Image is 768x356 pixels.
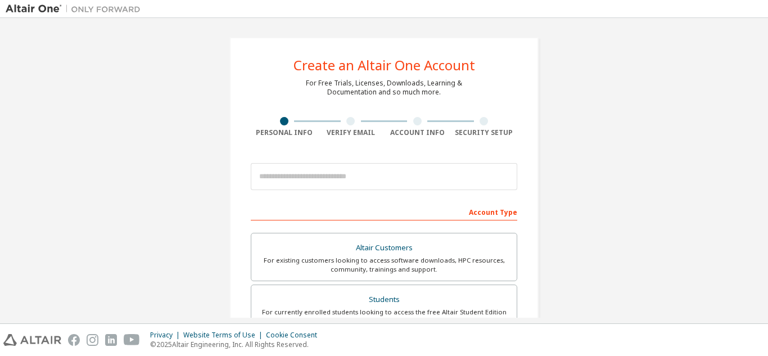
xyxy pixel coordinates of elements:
[258,256,510,274] div: For existing customers looking to access software downloads, HPC resources, community, trainings ...
[3,334,61,346] img: altair_logo.svg
[105,334,117,346] img: linkedin.svg
[451,128,518,137] div: Security Setup
[258,308,510,326] div: For currently enrolled students looking to access the free Altair Student Edition bundle and all ...
[87,334,98,346] img: instagram.svg
[183,331,266,340] div: Website Terms of Use
[258,240,510,256] div: Altair Customers
[384,128,451,137] div: Account Info
[6,3,146,15] img: Altair One
[251,202,517,220] div: Account Type
[258,292,510,308] div: Students
[150,340,324,349] p: © 2025 Altair Engineering, Inc. All Rights Reserved.
[150,331,183,340] div: Privacy
[318,128,385,137] div: Verify Email
[124,334,140,346] img: youtube.svg
[251,128,318,137] div: Personal Info
[68,334,80,346] img: facebook.svg
[266,331,324,340] div: Cookie Consent
[293,58,475,72] div: Create an Altair One Account
[306,79,462,97] div: For Free Trials, Licenses, Downloads, Learning & Documentation and so much more.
